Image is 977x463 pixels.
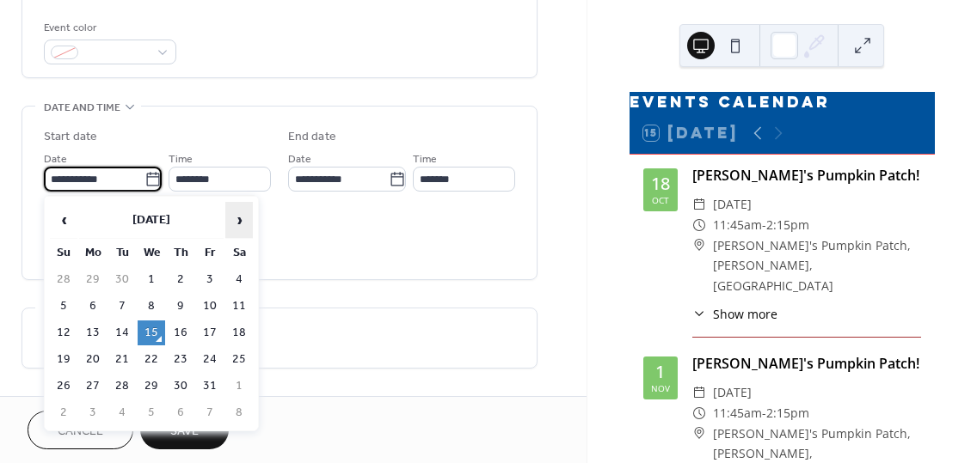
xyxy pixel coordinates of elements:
div: events calendar [630,92,935,113]
th: Th [167,241,194,265]
div: End date [288,128,336,146]
td: 8 [225,400,253,425]
td: 13 [79,320,107,345]
span: Date and time [44,99,120,117]
td: 29 [79,267,107,292]
td: 10 [196,294,224,319]
span: Date [44,150,67,168]
span: [PERSON_NAME]'s Pumpkin Patch, [PERSON_NAME], [GEOGRAPHIC_DATA] [713,235,921,296]
div: ​ [692,403,706,423]
td: 12 [50,320,77,345]
td: 6 [167,400,194,425]
td: 7 [196,400,224,425]
td: 28 [50,267,77,292]
div: ​ [692,215,706,235]
td: 9 [167,294,194,319]
span: Time [169,150,193,168]
td: 20 [79,347,107,372]
td: 3 [196,267,224,292]
th: Tu [108,241,136,265]
td: 26 [50,374,77,399]
span: - [762,215,766,235]
td: 24 [196,347,224,372]
div: Nov [651,384,670,393]
span: - [762,403,766,423]
td: 4 [225,267,253,292]
td: 6 [79,294,107,319]
button: Cancel [28,411,133,449]
td: 22 [138,347,165,372]
td: 8 [138,294,165,319]
span: [DATE] [713,194,752,215]
span: Cancel [58,423,103,441]
div: Start date [44,128,97,146]
td: 14 [108,320,136,345]
td: 1 [225,374,253,399]
div: ​ [692,194,706,215]
button: ​Show more [692,305,777,323]
td: 21 [108,347,136,372]
span: Time [413,150,437,168]
th: We [138,241,165,265]
th: Mo [79,241,107,265]
th: Su [50,241,77,265]
th: Sa [225,241,253,265]
td: 15 [138,320,165,345]
span: [DATE] [713,382,752,403]
td: 19 [50,347,77,372]
td: 1 [138,267,165,292]
th: [DATE] [79,202,224,239]
td: 4 [108,400,136,425]
td: 27 [79,374,107,399]
span: 2:15pm [766,403,809,423]
td: 11 [225,294,253,319]
div: 1 [655,363,665,381]
td: 16 [167,320,194,345]
div: ​ [692,423,706,444]
td: 30 [108,267,136,292]
span: ‹ [51,203,77,237]
div: ​ [692,305,706,323]
td: 5 [50,294,77,319]
td: 28 [108,374,136,399]
td: 2 [167,267,194,292]
span: Show more [713,305,777,323]
div: Oct [652,196,669,204]
td: 5 [138,400,165,425]
td: 23 [167,347,194,372]
td: 17 [196,320,224,345]
td: 25 [225,347,253,372]
div: [PERSON_NAME]'s Pumpkin Patch! [692,165,921,186]
td: 3 [79,400,107,425]
td: 30 [167,374,194,399]
span: 11:45am [713,403,762,423]
div: ​ [692,235,706,256]
span: Save [170,423,199,441]
div: [PERSON_NAME]'s Pumpkin Patch! [692,353,921,374]
td: 18 [225,320,253,345]
span: Date [288,150,311,168]
div: 18 [651,175,670,192]
span: 11:45am [713,215,762,235]
th: Fr [196,241,224,265]
td: 2 [50,400,77,425]
span: › [226,203,252,237]
td: 7 [108,294,136,319]
div: ​ [692,382,706,403]
span: 2:15pm [766,215,809,235]
td: 31 [196,374,224,399]
div: Event color [44,19,173,37]
td: 29 [138,374,165,399]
